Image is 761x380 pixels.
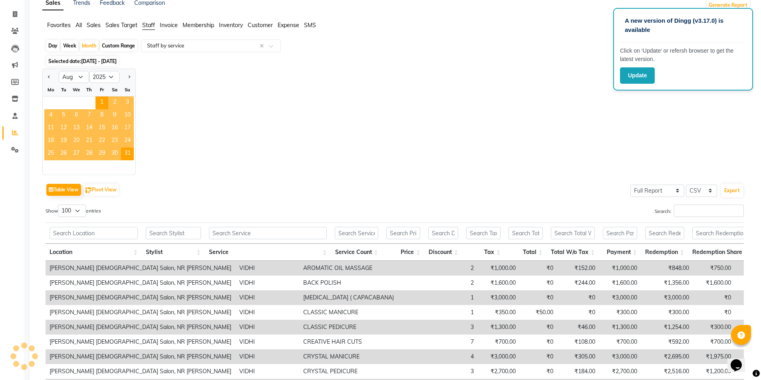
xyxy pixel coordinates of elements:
td: ₹0 [557,290,599,305]
td: VIDHI [235,349,299,364]
td: ₹184.00 [557,364,599,379]
span: SMS [304,22,316,29]
div: Friday, August 29, 2025 [95,148,108,160]
label: Search: [655,205,744,217]
input: Search Discount [428,227,458,239]
span: 16 [108,122,121,135]
td: ₹46.00 [557,320,599,335]
span: Selected date: [46,56,119,66]
td: ₹0 [520,290,557,305]
div: Thursday, August 7, 2025 [83,109,95,122]
span: 15 [95,122,108,135]
span: 26 [57,148,70,160]
td: ₹3,000.00 [599,290,641,305]
select: Select year [89,71,119,83]
td: VIDHI [235,364,299,379]
div: Thursday, August 21, 2025 [83,135,95,148]
span: 11 [44,122,57,135]
th: Stylist: activate to sort column ascending [142,244,205,261]
span: 4 [44,109,57,122]
div: Friday, August 1, 2025 [95,96,108,109]
td: ₹2,700.00 [478,364,520,379]
td: ₹700.00 [478,335,520,349]
button: Table View [46,184,81,196]
span: 21 [83,135,95,148]
div: Wednesday, August 27, 2025 [70,148,83,160]
div: Fr [95,83,108,96]
input: Search Service [209,227,327,239]
p: A new version of Dingg (v3.17.0) is available [625,16,741,34]
div: Sunday, August 17, 2025 [121,122,134,135]
div: Friday, August 22, 2025 [95,135,108,148]
button: Next month [126,71,132,83]
button: Export [721,184,743,197]
td: 4 [427,349,478,364]
div: Custom Range [100,40,137,51]
div: Sunday, August 24, 2025 [121,135,134,148]
div: Monday, August 11, 2025 [44,122,57,135]
td: AROMATIC OIL MASSAGE [299,261,427,276]
input: Search Payment [603,227,637,239]
td: ₹0 [520,349,557,364]
span: Favorites [47,22,71,29]
td: ₹1,600.00 [599,276,641,290]
input: Search Price [386,227,421,239]
div: Tuesday, August 26, 2025 [57,148,70,160]
td: 2 [427,276,478,290]
span: 22 [95,135,108,148]
th: Payment: activate to sort column ascending [599,244,641,261]
div: Sunday, August 10, 2025 [121,109,134,122]
span: 30 [108,148,121,160]
td: ₹300.00 [641,305,693,320]
span: 1 [95,96,108,109]
th: Discount: activate to sort column ascending [424,244,462,261]
div: Saturday, August 2, 2025 [108,96,121,109]
img: pivot.png [85,187,91,193]
td: ₹0 [520,320,557,335]
td: CLASSIC MANICURE [299,305,427,320]
span: [DATE] - [DATE] [81,58,117,64]
span: 17 [121,122,134,135]
td: ₹0 [520,364,557,379]
td: 2 [427,261,478,276]
td: VIDHI [235,290,299,305]
span: All [76,22,82,29]
span: 27 [70,148,83,160]
td: ₹1,975.00 [693,349,735,364]
td: ₹3,000.00 [641,290,693,305]
button: Pivot View [83,184,119,196]
span: 14 [83,122,95,135]
div: Thursday, August 14, 2025 [83,122,95,135]
td: 1 [427,305,478,320]
div: Sa [108,83,121,96]
span: 2 [108,96,121,109]
span: 10 [121,109,134,122]
span: Sales [87,22,101,29]
div: Sunday, August 3, 2025 [121,96,134,109]
td: ₹700.00 [693,335,735,349]
td: [PERSON_NAME] [DEMOGRAPHIC_DATA] Salon, NR [PERSON_NAME] [46,305,235,320]
div: Day [46,40,60,51]
td: ₹108.00 [557,335,599,349]
span: Customer [248,22,273,29]
th: Total: activate to sort column ascending [505,244,547,261]
span: 6 [70,109,83,122]
div: Saturday, August 9, 2025 [108,109,121,122]
td: ₹1,000.00 [599,261,641,276]
div: We [70,83,83,96]
td: ₹750.00 [693,261,735,276]
select: Showentries [58,205,86,217]
div: Tuesday, August 12, 2025 [57,122,70,135]
div: Th [83,83,95,96]
input: Search Redemption Share [692,227,749,239]
th: Total W/o Tax: activate to sort column ascending [547,244,599,261]
td: ₹1,300.00 [599,320,641,335]
button: Update [620,67,655,84]
td: ₹0 [557,305,599,320]
span: 5 [57,109,70,122]
span: 12 [57,122,70,135]
input: Search Total W/o Tax [551,227,595,239]
div: Monday, August 25, 2025 [44,148,57,160]
td: VIDHI [235,276,299,290]
td: ₹152.00 [557,261,599,276]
